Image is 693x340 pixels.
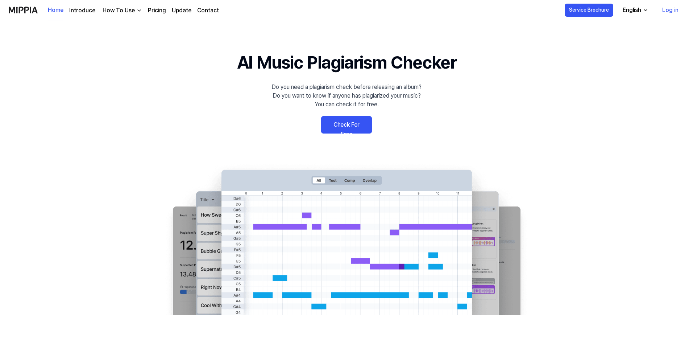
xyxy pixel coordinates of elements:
[136,8,142,13] img: down
[197,6,219,15] a: Contact
[621,6,643,15] div: English
[565,4,613,17] button: Service Brochure
[271,83,422,109] div: Do you need a plagiarism check before releasing an album? Do you want to know if anyone has plagi...
[321,116,372,134] a: Check For Free
[172,6,191,15] a: Update
[101,6,136,15] div: How To Use
[69,6,95,15] a: Introduce
[48,0,63,20] a: Home
[101,6,142,15] button: How To Use
[237,49,456,75] h1: AI Music Plagiarism Checker
[617,3,653,17] button: English
[158,163,535,315] img: main Image
[148,6,166,15] a: Pricing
